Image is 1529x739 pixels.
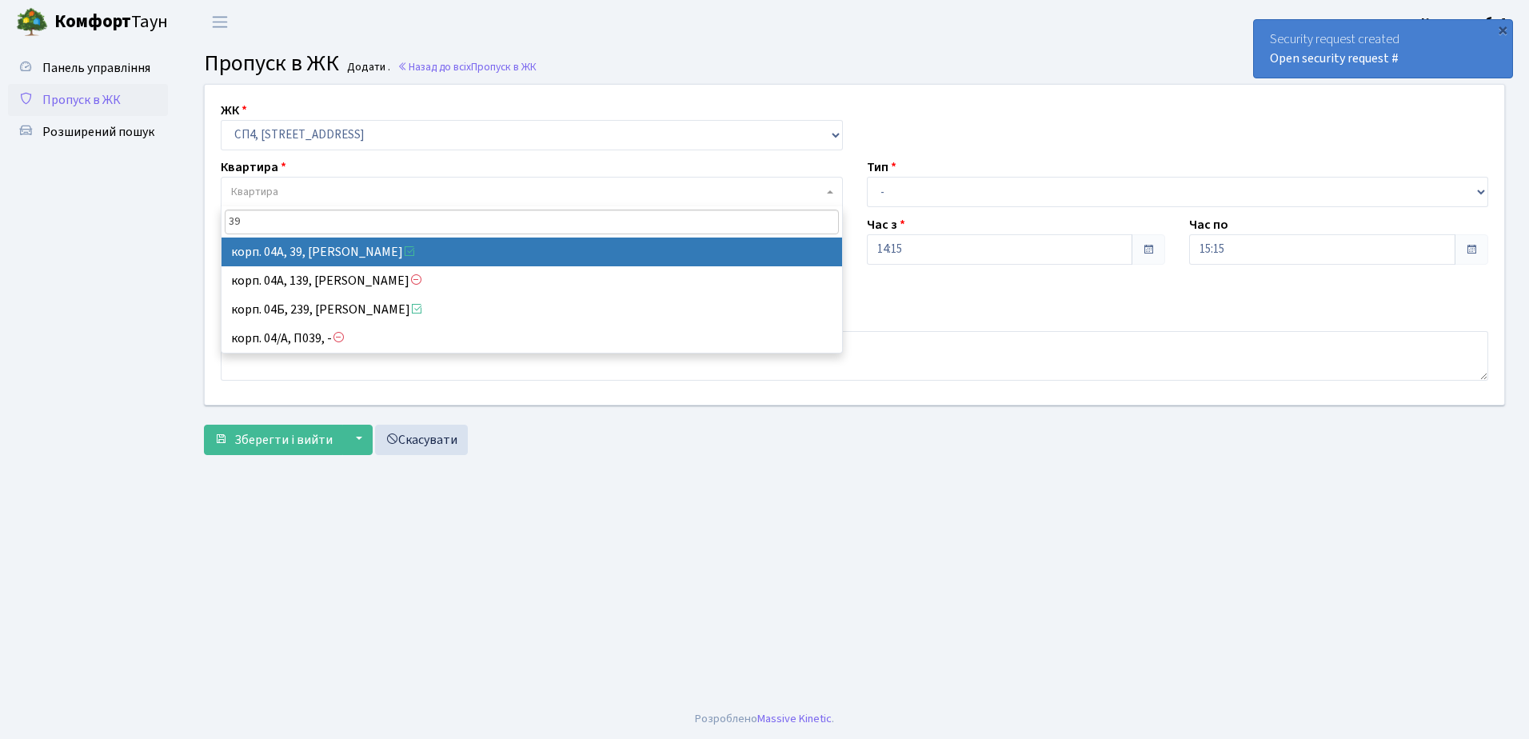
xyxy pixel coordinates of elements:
span: Панель управління [42,59,150,77]
li: корп. 04А, 139, [PERSON_NAME] [222,266,842,295]
div: Розроблено . [695,710,834,728]
a: Пропуск в ЖК [8,84,168,116]
li: корп. 04А, 39, [PERSON_NAME] [222,238,842,266]
button: Зберегти і вийти [204,425,343,455]
span: Пропуск в ЖК [471,59,537,74]
small: Додати . [344,61,390,74]
label: Тип [867,158,896,177]
span: Пропуск в ЖК [42,91,121,109]
span: Таун [54,9,168,36]
label: Час з [867,215,905,234]
button: Переключити навігацію [200,9,240,35]
a: Massive Kinetic [757,710,832,727]
b: Консьєрж б. 4. [1421,14,1510,31]
img: logo.png [16,6,48,38]
a: Розширений пошук [8,116,168,148]
label: Квартира [221,158,286,177]
a: Консьєрж б. 4. [1421,13,1510,32]
span: Квартира [231,184,278,200]
span: Пропуск в ЖК [204,47,339,79]
span: Зберегти і вийти [234,431,333,449]
a: Скасувати [375,425,468,455]
div: × [1495,22,1511,38]
b: Комфорт [54,9,131,34]
label: Час по [1189,215,1228,234]
a: Open security request # [1270,50,1399,67]
a: Назад до всіхПропуск в ЖК [397,59,537,74]
li: корп. 04Б, 239, [PERSON_NAME] [222,295,842,324]
label: ЖК [221,101,247,120]
a: Панель управління [8,52,168,84]
div: Security request created [1254,20,1512,78]
li: корп. 04/А, П039, - [222,324,842,353]
span: Розширений пошук [42,123,154,141]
